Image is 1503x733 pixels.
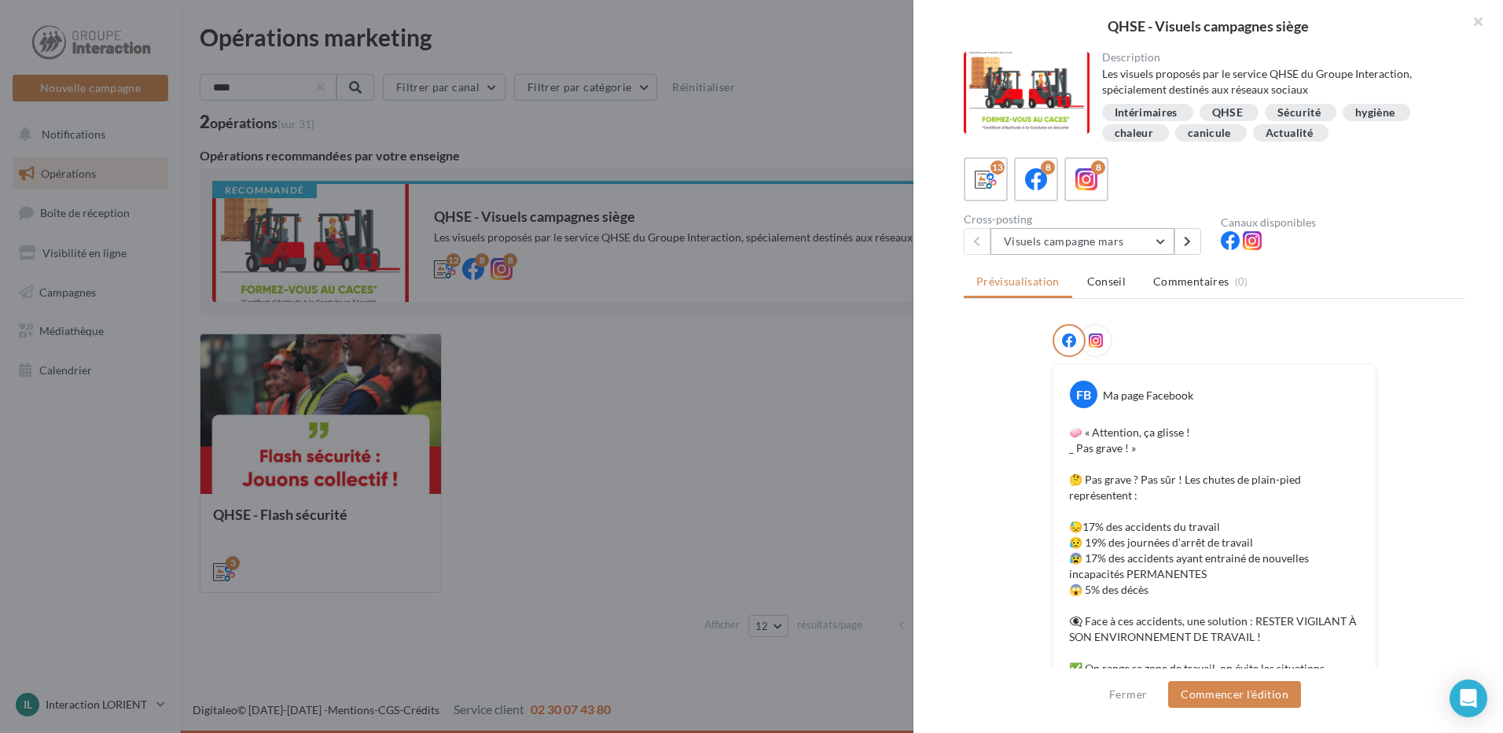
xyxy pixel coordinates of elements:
[1103,388,1193,403] div: Ma page Facebook
[1103,685,1153,704] button: Fermer
[939,19,1478,33] div: QHSE - Visuels campagnes siège
[1450,680,1487,717] div: Open Intercom Messenger
[1235,275,1248,288] span: (0)
[1091,160,1105,175] div: 8
[990,228,1174,255] button: Visuels campagne mars
[1168,681,1301,708] button: Commencer l'édition
[1277,107,1321,119] div: Sécurité
[1221,217,1465,228] div: Canaux disponibles
[1212,107,1243,119] div: QHSE
[990,160,1005,175] div: 13
[1153,274,1229,289] span: Commentaires
[1188,127,1231,139] div: canicule
[1115,107,1178,119] div: Intérimaires
[1266,127,1313,139] div: Actualité
[1355,107,1395,119] div: hygiène
[1102,52,1453,63] div: Description
[1070,381,1097,408] div: FB
[1087,274,1126,288] span: Conseil
[1115,127,1153,139] div: chaleur
[1041,160,1055,175] div: 8
[964,214,1208,225] div: Cross-posting
[1102,66,1453,98] div: Les visuels proposés par le service QHSE du Groupe Interaction, spécialement destinés aux réseaux...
